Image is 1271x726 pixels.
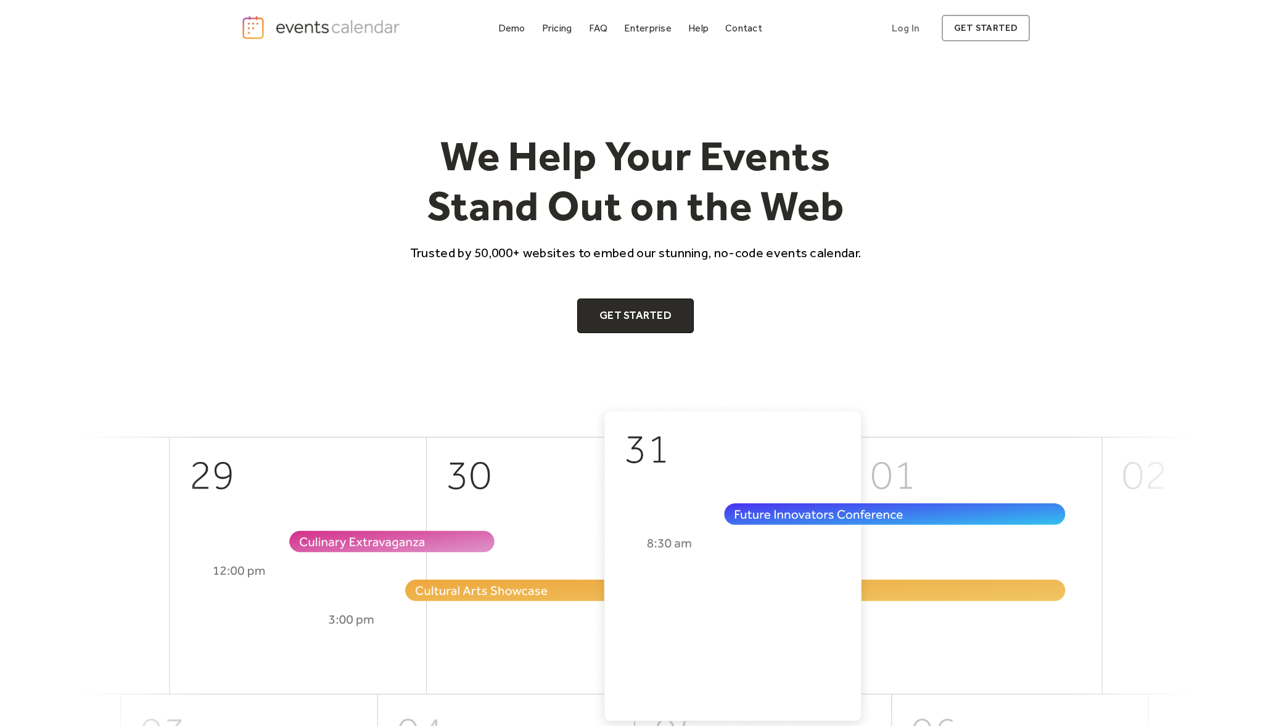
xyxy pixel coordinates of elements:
a: get started [942,15,1030,41]
a: Contact [720,20,767,36]
a: Enterprise [619,20,676,36]
a: Help [683,20,714,36]
div: Help [688,25,709,31]
div: FAQ [589,25,608,31]
h1: We Help Your Events Stand Out on the Web [399,131,873,231]
a: Demo [493,20,530,36]
a: Get Started [577,299,694,333]
div: Pricing [542,25,572,31]
div: Contact [725,25,762,31]
a: FAQ [584,20,613,36]
a: Log In [879,15,932,41]
div: Demo [498,25,525,31]
div: Enterprise [624,25,671,31]
a: Pricing [537,20,577,36]
p: Trusted by 50,000+ websites to embed our stunning, no-code events calendar. [399,244,873,262]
